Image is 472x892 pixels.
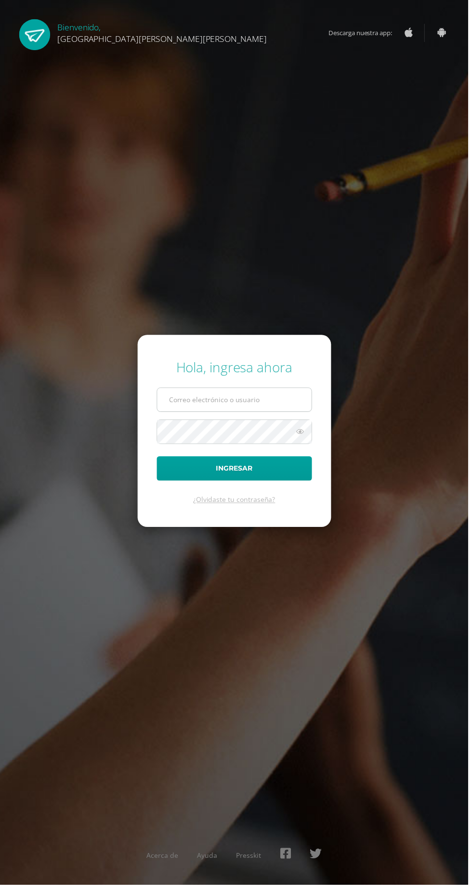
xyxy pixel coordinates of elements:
[58,33,269,45] span: [GEOGRAPHIC_DATA][PERSON_NAME][PERSON_NAME]
[195,499,277,508] a: ¿Olvidaste tu contraseña?
[58,19,269,45] div: Bienvenido,
[148,858,180,867] a: Acerca de
[238,858,263,867] a: Presskit
[158,361,315,379] div: Hola, ingresa ahora
[331,24,405,42] span: Descarga nuestra app:
[158,391,314,415] input: Correo electrónico o usuario
[158,460,315,485] button: Ingresar
[199,858,219,867] a: Ayuda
